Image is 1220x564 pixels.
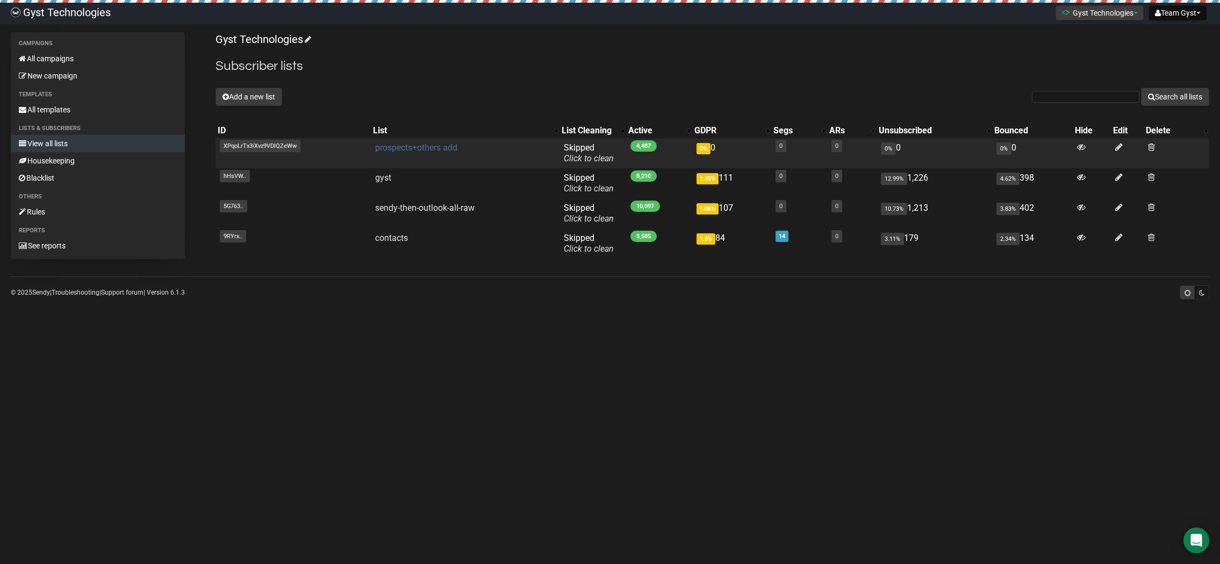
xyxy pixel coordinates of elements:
span: Skipped [564,233,614,254]
span: 12.99% [881,173,907,185]
a: gyst [375,173,391,183]
a: sendy-then-outlook-all-raw [375,203,475,213]
span: Skipped [564,203,614,224]
th: Segs: No sort applied, activate to apply an ascending sort [771,123,828,138]
td: 84 [692,229,771,259]
span: 4.62% [996,173,1020,185]
span: 1.5% [697,233,715,245]
th: Active: No sort applied, activate to apply an ascending sort [626,123,693,138]
span: Skipped [564,173,614,194]
a: View all lists [11,135,185,152]
a: contacts [375,233,408,243]
button: Add a new list [216,88,282,106]
a: 0 [779,203,783,210]
div: ARs [829,125,866,136]
a: prospects+others add [375,142,457,153]
th: List: No sort applied, activate to apply an ascending sort [371,123,559,138]
a: Click to clean [564,244,614,254]
th: Bounced: No sort applied, sorting is disabled [992,123,1073,138]
span: hHsVW.. [220,170,250,182]
p: © 2025 | | | Version 6.1.3 [11,287,185,298]
span: 3.11% [881,233,904,245]
td: 179 [877,229,992,259]
span: 3.83% [996,203,1020,215]
a: 0 [835,203,838,210]
th: ARs: No sort applied, activate to apply an ascending sort [827,123,877,138]
td: 111 [692,168,771,198]
h2: Subscriber lists [216,56,1209,76]
div: GDPR [694,125,760,136]
a: 0 [779,173,783,180]
div: List [373,125,548,136]
li: Campaigns [11,37,185,50]
th: Hide: No sort applied, sorting is disabled [1073,123,1111,138]
td: 134 [992,229,1073,259]
div: Bounced [994,125,1071,136]
a: Gyst Technologies [216,33,310,46]
th: Delete: No sort applied, activate to apply an ascending sort [1144,123,1209,138]
span: 8,210 [630,170,657,182]
span: 0% [697,143,711,154]
li: Lists & subscribers [11,122,185,135]
img: 4bbcbfc452d929a90651847d6746e700 [11,8,20,17]
a: Rules [11,203,185,220]
div: Delete [1146,125,1199,136]
img: 1.png [1061,8,1070,17]
span: Skipped [564,142,614,163]
div: Edit [1113,125,1142,136]
span: 10,097 [630,201,660,212]
th: Unsubscribed: No sort applied, activate to apply an ascending sort [877,123,992,138]
a: All campaigns [11,50,185,67]
th: GDPR: No sort applied, activate to apply an ascending sort [692,123,771,138]
span: 9RYrx.. [220,230,246,242]
th: List Cleaning: No sort applied, activate to apply an ascending sort [559,123,626,138]
li: Others [11,190,185,203]
td: 107 [692,198,771,229]
a: 14 [779,233,785,240]
div: Segs [773,125,817,136]
button: Search all lists [1141,88,1209,106]
div: ID [218,125,369,136]
a: All templates [11,101,185,118]
span: 5G763.. [220,200,247,212]
td: 1,226 [877,168,992,198]
div: Open Intercom Messenger [1183,527,1209,553]
a: Support forum [101,289,143,296]
a: New campaign [11,67,185,84]
a: 0 [779,142,783,149]
a: Blacklist [11,169,185,187]
a: 0 [835,233,838,240]
td: 0 [992,138,1073,168]
a: 0 [835,142,838,149]
td: 1,213 [877,198,992,229]
th: Edit: No sort applied, sorting is disabled [1111,123,1144,138]
button: Team Gyst [1149,5,1207,20]
span: 0% [996,142,1011,155]
td: 0 [877,138,992,168]
a: Click to clean [564,213,614,224]
span: 4,487 [630,140,657,152]
a: 0 [835,173,838,180]
div: Unsubscribed [879,125,981,136]
a: Housekeeping [11,152,185,169]
span: 0% [881,142,896,155]
td: 398 [992,168,1073,198]
li: Reports [11,224,185,237]
a: Sendy [32,289,50,296]
span: 1.35% [697,173,719,184]
span: 1.06% [697,203,719,215]
span: 2.34% [996,233,1020,245]
div: Active [628,125,682,136]
span: 5,585 [630,231,657,242]
span: XPqoLrTx3iXvz9VDlQZeWw [220,140,300,152]
a: See reports [11,237,185,254]
a: Troubleshooting [52,289,99,296]
a: Click to clean [564,153,614,163]
button: Gyst Technologies [1056,5,1144,20]
a: Click to clean [564,183,614,194]
span: 10.73% [881,203,907,215]
td: 402 [992,198,1073,229]
th: ID: No sort applied, sorting is disabled [216,123,371,138]
div: Hide [1075,125,1109,136]
div: List Cleaning [562,125,615,136]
